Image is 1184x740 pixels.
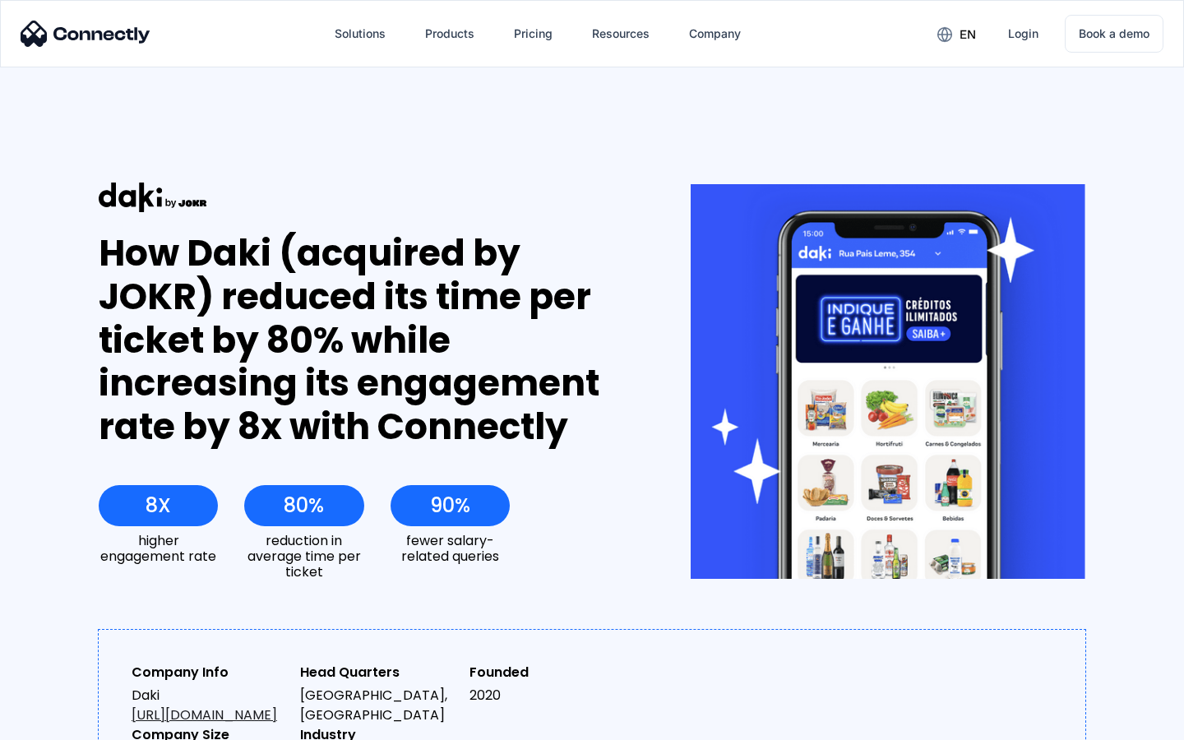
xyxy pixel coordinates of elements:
ul: Language list [33,711,99,734]
div: How Daki (acquired by JOKR) reduced its time per ticket by 80% while increasing its engagement ra... [99,232,631,449]
div: Company [689,22,741,45]
div: Founded [469,663,625,682]
div: 2020 [469,686,625,705]
div: Company [676,14,754,53]
div: reduction in average time per ticket [244,533,363,580]
div: Solutions [321,14,399,53]
aside: Language selected: English [16,711,99,734]
div: en [924,21,988,46]
img: Connectly Logo [21,21,150,47]
a: Login [995,14,1052,53]
div: Solutions [335,22,386,45]
div: Company Info [132,663,287,682]
a: Book a demo [1065,15,1163,53]
div: 80% [284,494,324,517]
a: Pricing [501,14,566,53]
div: Products [425,22,474,45]
div: higher engagement rate [99,533,218,564]
div: fewer salary-related queries [391,533,510,564]
div: Head Quarters [300,663,456,682]
div: 8X [146,494,171,517]
div: Pricing [514,22,553,45]
div: Daki [132,686,287,725]
div: Resources [579,14,663,53]
div: [GEOGRAPHIC_DATA], [GEOGRAPHIC_DATA] [300,686,456,725]
div: Login [1008,22,1038,45]
div: Resources [592,22,650,45]
div: Products [412,14,488,53]
a: [URL][DOMAIN_NAME] [132,705,277,724]
div: 90% [430,494,470,517]
div: en [960,23,976,46]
